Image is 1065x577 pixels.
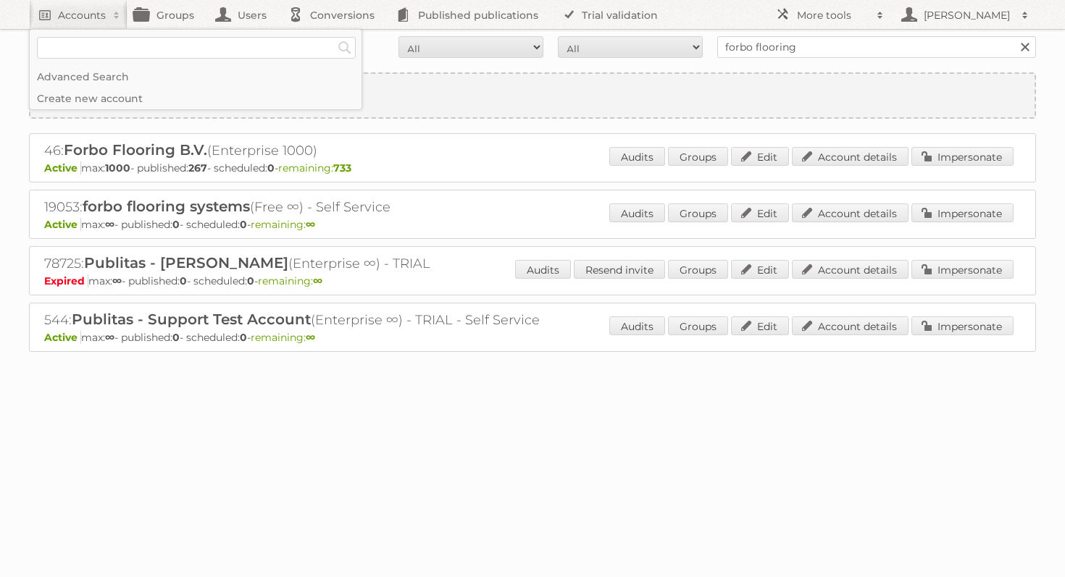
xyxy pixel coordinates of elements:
[44,218,1021,231] p: max: - published: - scheduled: -
[44,254,551,273] h2: 78725: (Enterprise ∞) - TRIAL
[72,311,311,328] span: Publitas - Support Test Account
[515,260,571,279] a: Audits
[44,331,81,344] span: Active
[30,66,362,88] a: Advanced Search
[44,141,551,160] h2: 46: (Enterprise 1000)
[574,260,665,279] a: Resend invite
[333,161,351,174] strong: 733
[105,218,114,231] strong: ∞
[731,203,789,222] a: Edit
[258,274,322,287] span: remaining:
[792,316,909,335] a: Account details
[84,254,288,271] span: Publitas - [PERSON_NAME]
[105,161,130,174] strong: 1000
[188,161,207,174] strong: 267
[180,274,187,287] strong: 0
[44,274,1021,287] p: max: - published: - scheduled: -
[251,218,315,231] span: remaining:
[172,331,180,344] strong: 0
[731,147,789,166] a: Edit
[278,161,351,174] span: remaining:
[44,311,551,329] h2: 544: (Enterprise ∞) - TRIAL - Self Service
[58,8,106,22] h2: Accounts
[668,203,728,222] a: Groups
[172,218,180,231] strong: 0
[247,274,254,287] strong: 0
[797,8,869,22] h2: More tools
[112,274,122,287] strong: ∞
[240,218,247,231] strong: 0
[64,141,207,159] span: Forbo Flooring B.V.
[267,161,275,174] strong: 0
[668,316,728,335] a: Groups
[30,88,362,109] a: Create new account
[911,203,1014,222] a: Impersonate
[44,161,81,174] span: Active
[911,260,1014,279] a: Impersonate
[911,316,1014,335] a: Impersonate
[313,274,322,287] strong: ∞
[609,316,665,335] a: Audits
[44,274,88,287] span: Expired
[105,331,114,344] strong: ∞
[251,331,315,344] span: remaining:
[30,74,1035,117] a: Create new account
[792,147,909,166] a: Account details
[668,260,728,279] a: Groups
[609,147,665,166] a: Audits
[668,147,728,166] a: Groups
[792,203,909,222] a: Account details
[792,260,909,279] a: Account details
[44,331,1021,344] p: max: - published: - scheduled: -
[334,37,356,59] input: Search
[83,198,250,215] span: forbo flooring systems
[44,161,1021,174] p: max: - published: - scheduled: -
[731,316,789,335] a: Edit
[609,203,665,222] a: Audits
[240,331,247,344] strong: 0
[920,8,1014,22] h2: [PERSON_NAME]
[731,260,789,279] a: Edit
[44,218,81,231] span: Active
[911,147,1014,166] a: Impersonate
[306,331,315,344] strong: ∞
[44,198,551,216] h2: 19053: (Free ∞) - Self Service
[306,218,315,231] strong: ∞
